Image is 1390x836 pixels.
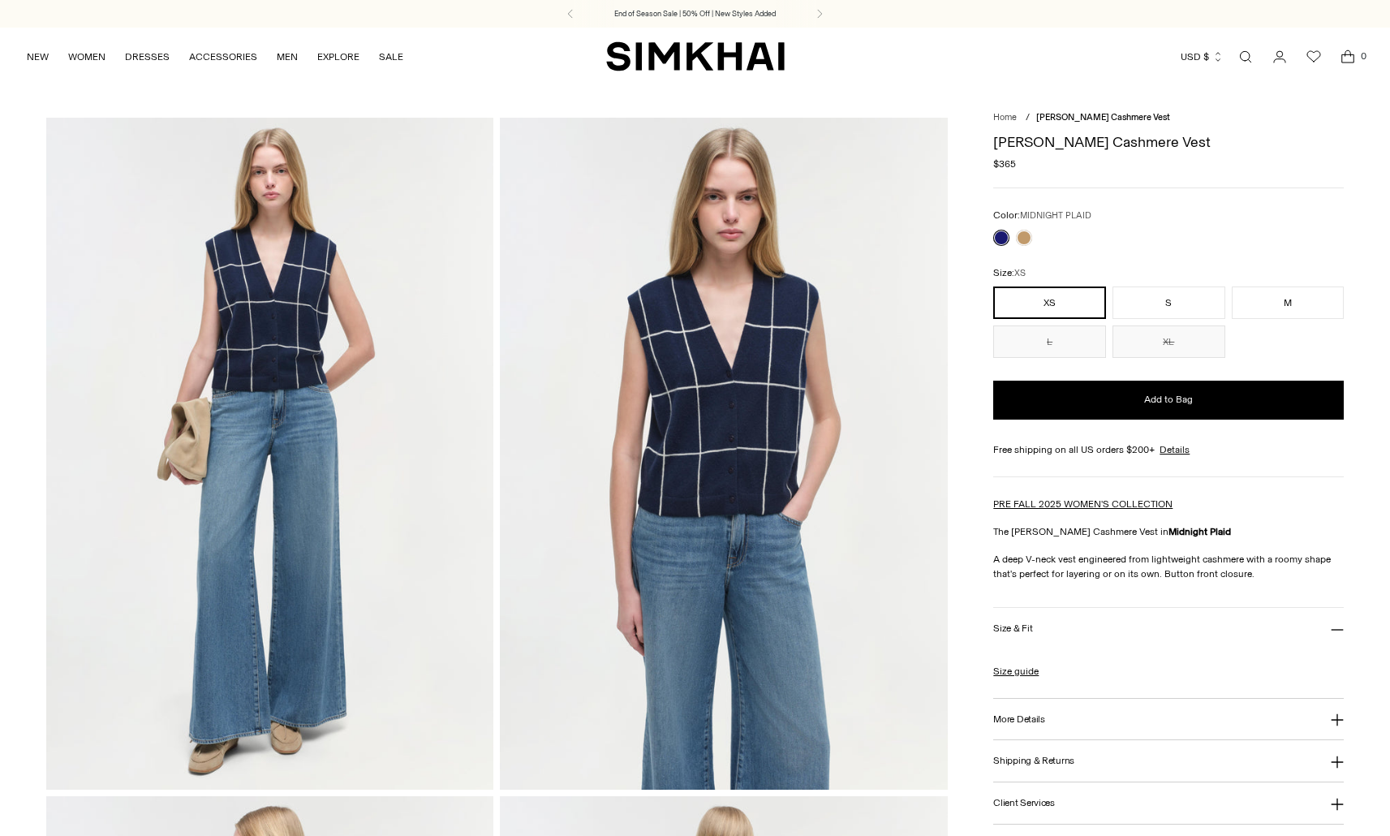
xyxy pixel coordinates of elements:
h3: More Details [993,714,1044,725]
div: / [1026,111,1030,125]
span: [PERSON_NAME] Cashmere Vest [1036,112,1170,123]
a: WOMEN [68,39,105,75]
h3: Client Services [993,798,1055,808]
button: L [993,325,1106,358]
span: $365 [993,157,1016,171]
p: A deep V-neck vest engineered from lightweight cashmere with a roomy shape that's perfect for lay... [993,552,1344,581]
h3: Size & Fit [993,623,1032,634]
button: Add to Bag [993,381,1344,420]
strong: Midnight Plaid [1168,526,1231,537]
button: M [1232,287,1345,319]
button: S [1112,287,1225,319]
span: Add to Bag [1144,393,1193,407]
a: Details [1160,442,1190,457]
label: Color: [993,208,1091,223]
a: ACCESSORIES [189,39,257,75]
span: XS [1014,268,1026,278]
nav: breadcrumbs [993,111,1344,125]
img: Rozzi Cashmere Vest [46,118,494,789]
span: 0 [1356,49,1371,63]
a: Go to the account page [1263,41,1296,73]
button: Client Services [993,782,1344,824]
a: Open search modal [1229,41,1262,73]
button: XL [1112,325,1225,358]
button: More Details [993,699,1344,740]
a: MEN [277,39,298,75]
a: SALE [379,39,403,75]
h3: Shipping & Returns [993,756,1074,766]
p: The [PERSON_NAME] Cashmere Vest in [993,524,1344,539]
button: Size & Fit [993,608,1344,649]
a: NEW [27,39,49,75]
button: Shipping & Returns [993,740,1344,782]
a: DRESSES [125,39,170,75]
span: MIDNIGHT PLAID [1020,210,1091,221]
div: Free shipping on all US orders $200+ [993,442,1344,457]
button: XS [993,287,1106,319]
img: Rozzi Cashmere Vest [500,118,948,789]
h1: [PERSON_NAME] Cashmere Vest [993,135,1344,149]
button: USD $ [1181,39,1224,75]
a: EXPLORE [317,39,359,75]
label: Size: [993,265,1026,281]
a: PRE FALL 2025 WOMEN'S COLLECTION [993,498,1173,510]
a: Open cart modal [1332,41,1364,73]
a: End of Season Sale | 50% Off | New Styles Added [614,8,776,19]
a: Size guide [993,664,1039,679]
a: Home [993,112,1017,123]
a: Wishlist [1297,41,1330,73]
a: SIMKHAI [606,41,785,72]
